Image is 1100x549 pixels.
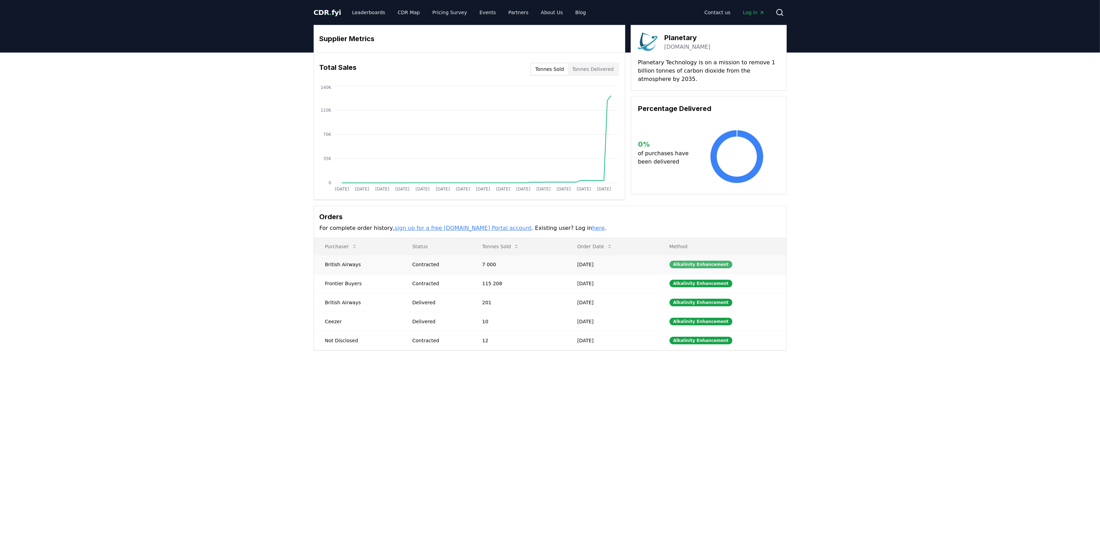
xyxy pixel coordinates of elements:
[669,299,732,306] div: Alkalinity Enhancement
[664,43,711,51] a: [DOMAIN_NAME]
[314,8,341,17] span: CDR fyi
[531,64,568,75] button: Tonnes Sold
[496,187,510,192] tspan: [DATE]
[412,299,465,306] div: Delivered
[314,274,401,293] td: Frontier Buyers
[566,312,658,331] td: [DATE]
[320,34,619,44] h3: Supplier Metrics
[577,187,591,192] tspan: [DATE]
[412,280,465,287] div: Contracted
[471,255,566,274] td: 7 000
[638,32,657,52] img: Planetary-logo
[592,225,604,231] a: here
[477,240,525,253] button: Tonnes Sold
[427,6,472,19] a: Pricing Survey
[664,32,711,43] h3: Planetary
[737,6,770,19] a: Log in
[456,187,470,192] tspan: [DATE]
[664,243,781,250] p: Method
[392,6,425,19] a: CDR Map
[329,180,331,185] tspan: 0
[436,187,450,192] tspan: [DATE]
[669,280,732,287] div: Alkalinity Enhancement
[566,331,658,350] td: [DATE]
[476,187,490,192] tspan: [DATE]
[669,318,732,325] div: Alkalinity Enhancement
[320,240,363,253] button: Purchaser
[669,261,732,268] div: Alkalinity Enhancement
[471,312,566,331] td: 10
[346,6,591,19] nav: Main
[570,6,592,19] a: Blog
[516,187,530,192] tspan: [DATE]
[638,149,694,166] p: of purchases have been delivered
[321,108,332,113] tspan: 110K
[572,240,618,253] button: Order Date
[699,6,736,19] a: Contact us
[314,255,401,274] td: British Airways
[566,274,658,293] td: [DATE]
[395,187,409,192] tspan: [DATE]
[314,293,401,312] td: British Airways
[471,293,566,312] td: 201
[329,8,332,17] span: .
[407,243,465,250] p: Status
[355,187,369,192] tspan: [DATE]
[638,139,694,149] h3: 0 %
[395,225,531,231] a: sign up for a free [DOMAIN_NAME] Portal account
[320,224,781,232] p: For complete order history, . Existing user? Log in .
[321,85,332,90] tspan: 140K
[412,337,465,344] div: Contracted
[320,62,357,76] h3: Total Sales
[375,187,389,192] tspan: [DATE]
[638,58,779,83] p: Planetary Technology is on a mission to remove 1 billion tonnes of carbon dioxide from the atmosp...
[568,64,618,75] button: Tonnes Delivered
[638,103,779,114] h3: Percentage Delivered
[535,6,568,19] a: About Us
[314,331,401,350] td: Not Disclosed
[474,6,501,19] a: Events
[314,8,341,17] a: CDR.fyi
[503,6,534,19] a: Partners
[335,187,349,192] tspan: [DATE]
[412,261,465,268] div: Contracted
[471,331,566,350] td: 12
[323,156,331,161] tspan: 35K
[743,9,764,16] span: Log in
[346,6,391,19] a: Leaderboards
[556,187,571,192] tspan: [DATE]
[314,312,401,331] td: Ceezer
[412,318,465,325] div: Delivered
[566,255,658,274] td: [DATE]
[323,132,331,137] tspan: 70K
[536,187,551,192] tspan: [DATE]
[566,293,658,312] td: [DATE]
[597,187,611,192] tspan: [DATE]
[415,187,429,192] tspan: [DATE]
[669,337,732,344] div: Alkalinity Enhancement
[320,212,781,222] h3: Orders
[699,6,770,19] nav: Main
[471,274,566,293] td: 115 208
